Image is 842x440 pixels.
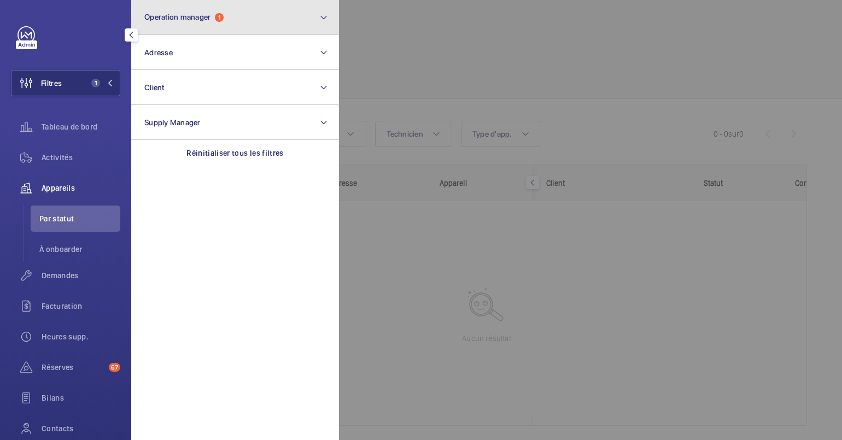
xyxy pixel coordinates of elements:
[42,183,120,193] span: Appareils
[42,270,120,281] span: Demandes
[91,79,100,87] span: 1
[42,301,120,312] span: Facturation
[42,362,104,373] span: Réserves
[41,78,62,89] span: Filtres
[39,244,120,255] span: À onboarder
[39,213,120,224] span: Par statut
[42,121,120,132] span: Tableau de bord
[42,423,120,434] span: Contacts
[42,392,120,403] span: Bilans
[11,70,120,96] button: Filtres1
[42,152,120,163] span: Activités
[42,331,120,342] span: Heures supp.
[109,363,120,372] span: 67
